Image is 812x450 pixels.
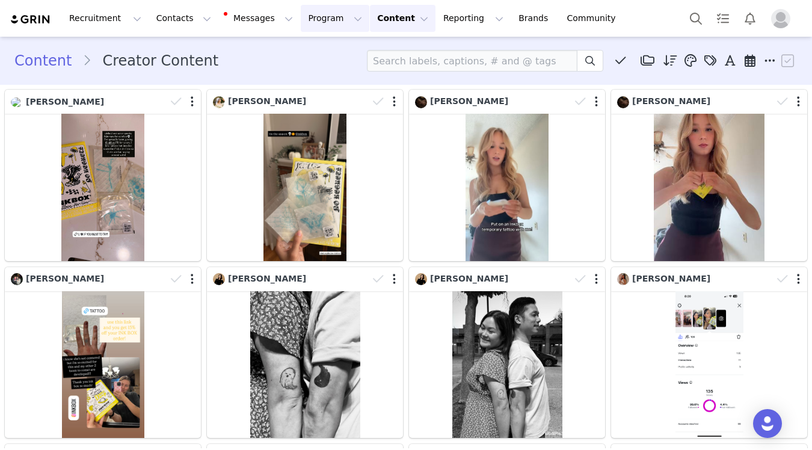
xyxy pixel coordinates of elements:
[213,96,225,108] img: 7395c403-86ab-47c7-a7b8-3e0ab4be9179.jpg
[228,274,306,283] span: [PERSON_NAME]
[737,5,763,32] button: Notifications
[430,96,508,106] span: [PERSON_NAME]
[26,97,104,106] span: [PERSON_NAME]
[753,409,782,438] div: Open Intercom Messenger
[370,5,435,32] button: Content
[213,273,225,285] img: a302f4b0-94ca-41a9-9851-6bd6b263fc8a.jpg
[301,5,369,32] button: Program
[14,50,82,72] a: Content
[617,96,629,108] img: b2c5707e-bc0f-4794-9197-d4a1a19aa3a0.jpg
[415,96,427,108] img: b2c5707e-bc0f-4794-9197-d4a1a19aa3a0.jpg
[632,96,710,106] span: [PERSON_NAME]
[560,5,629,32] a: Community
[11,97,23,107] img: 38322402-893e-4645-a402-f9929969610f.jpg
[430,274,508,283] span: [PERSON_NAME]
[219,5,300,32] button: Messages
[771,9,790,28] img: placeholder-profile.jpg
[10,14,52,25] img: grin logo
[149,5,218,32] button: Contacts
[62,5,149,32] button: Recruitment
[228,96,306,106] span: [PERSON_NAME]
[710,5,736,32] a: Tasks
[11,273,23,285] img: 397f20e1-eb69-4106-bab8-2a50cde15c7a.jpg
[26,274,104,283] span: [PERSON_NAME]
[436,5,511,32] button: Reporting
[632,274,710,283] span: [PERSON_NAME]
[764,9,802,28] button: Profile
[617,273,629,285] img: ddd33ba1-072e-4638-8d48-51c4abe9d4da.jpg
[511,5,559,32] a: Brands
[415,273,427,285] img: a302f4b0-94ca-41a9-9851-6bd6b263fc8a.jpg
[367,50,577,72] input: Search labels, captions, # and @ tags
[683,5,709,32] button: Search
